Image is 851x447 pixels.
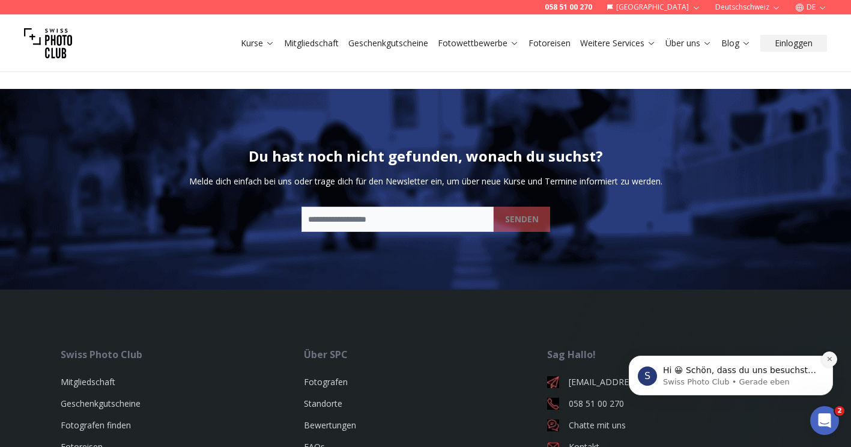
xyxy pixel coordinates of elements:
a: Blog [721,37,751,49]
iframe: Intercom live chat [810,406,839,435]
div: Sag Hallo! [547,347,790,362]
a: Geschenkgutscheine [348,37,428,49]
button: Weitere Services [575,35,661,52]
h2: Du hast noch nicht gefunden, wonach du suchst? [249,147,603,166]
button: Mitgliedschaft [279,35,344,52]
a: Geschenkgutscheine [61,398,141,409]
button: Einloggen [760,35,827,52]
a: Standorte [304,398,342,409]
a: Fotowettbewerbe [438,37,519,49]
a: Bewertungen [304,419,356,431]
a: Kurse [241,37,274,49]
a: Über uns [665,37,712,49]
iframe: Intercom notifications Nachricht [611,280,851,415]
a: Mitgliedschaft [284,37,339,49]
a: 058 51 00 270 [545,2,592,12]
button: Kurse [236,35,279,52]
button: Über uns [661,35,716,52]
button: Fotoreisen [524,35,575,52]
a: Fotografen finden [61,419,131,431]
p: Hi 😀 Schön, dass du uns besuchst. Stell' uns gerne jederzeit Fragen oder hinterlasse ein Feedback. [52,85,207,97]
a: [EMAIL_ADDRESS][DOMAIN_NAME] [547,376,790,388]
button: Fotowettbewerbe [433,35,524,52]
button: Geschenkgutscheine [344,35,433,52]
p: Melde dich einfach bei uns oder trage dich für den Newsletter ein, um über neue Kurse und Termine... [189,175,662,187]
img: Swiss photo club [24,19,72,67]
div: Swiss Photo Club [61,347,304,362]
a: 058 51 00 270 [547,398,790,410]
a: Chatte mit uns [547,419,790,431]
a: Fotografen [304,376,348,388]
div: Profile image for Swiss Photo Club [27,87,46,106]
b: SENDEN [505,213,539,225]
a: Mitgliedschaft [61,376,115,388]
p: Message from Swiss Photo Club, sent Gerade eben [52,97,207,108]
a: Weitere Services [580,37,656,49]
button: Blog [716,35,756,52]
div: Über SPC [304,347,547,362]
button: SENDEN [494,207,550,232]
a: Fotoreisen [528,37,571,49]
div: message notification from Swiss Photo Club, Gerade eben. Hi 😀 Schön, dass du uns besuchst. Stell'... [18,76,222,115]
button: Dismiss notification [211,71,226,87]
span: 2 [835,406,844,416]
